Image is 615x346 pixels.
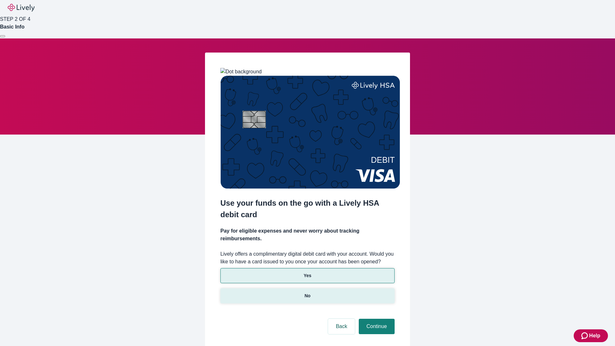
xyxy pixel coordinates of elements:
[328,319,355,334] button: Back
[8,4,35,12] img: Lively
[220,197,395,220] h2: Use your funds on the go with a Lively HSA debit card
[220,68,262,76] img: Dot background
[359,319,395,334] button: Continue
[220,250,395,266] label: Lively offers a complimentary digital debit card with your account. Would you like to have a card...
[220,288,395,303] button: No
[220,268,395,283] button: Yes
[589,332,600,340] span: Help
[220,227,395,243] h4: Pay for eligible expenses and never worry about tracking reimbursements.
[304,272,311,279] p: Yes
[574,329,608,342] button: Zendesk support iconHelp
[305,292,311,299] p: No
[220,76,400,189] img: Debit card
[581,332,589,340] svg: Zendesk support icon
